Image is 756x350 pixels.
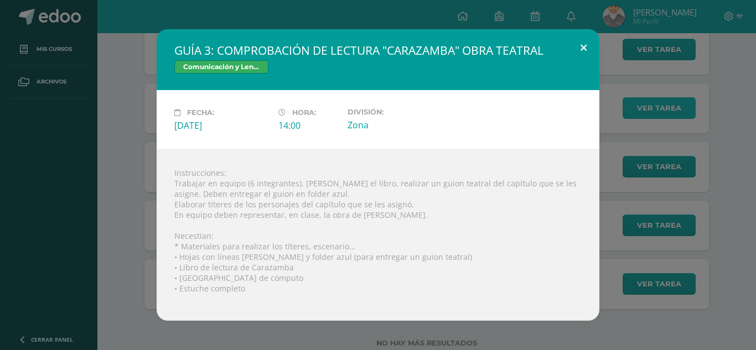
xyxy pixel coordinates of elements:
[278,119,339,132] div: 14:00
[568,29,599,67] button: Close (Esc)
[292,108,316,117] span: Hora:
[174,60,268,74] span: Comunicación y Lenguaje, Idioma Español
[348,108,443,116] label: División:
[348,119,443,131] div: Zona
[174,119,270,132] div: [DATE]
[187,108,214,117] span: Fecha:
[157,149,599,321] div: Instrucciones: Trabajar en equipo (6 integrantes). [PERSON_NAME] el libro, realizar un guion teat...
[174,43,582,58] h2: GUÍA 3: COMPROBACIÓN DE LECTURA "CARAZAMBA" OBRA TEATRAL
